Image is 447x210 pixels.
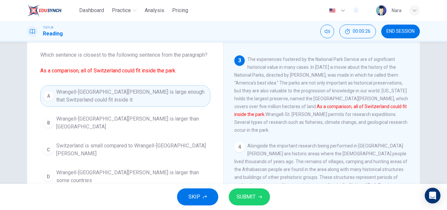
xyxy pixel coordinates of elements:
[386,29,415,34] span: END SESSION
[56,142,207,158] span: Switzerland is small compared to Wrangell-[GEOGRAPHIC_DATA][PERSON_NAME]
[56,88,207,104] span: Wrangell-[GEOGRAPHIC_DATA][PERSON_NAME] is large enough that Switzerland could fit inside it
[339,25,376,38] div: Hide
[392,7,402,14] div: ์Nara
[237,192,256,201] span: SUBMIT
[40,166,210,187] button: DWrangell-[GEOGRAPHIC_DATA][PERSON_NAME] is larger than some countries
[145,7,164,14] span: Analysis
[234,142,245,152] div: 4
[229,188,270,205] button: SUBMIT
[40,51,210,75] span: Which sentence is closest to the following sentence from the paragraph?
[43,91,54,101] div: A
[27,4,77,17] a: EduSynch logo
[188,192,200,201] span: SKIP
[177,188,218,205] button: SKIP
[339,25,376,38] button: 00:00:26
[234,104,407,117] font: As a comparison, all of Switzerland could fit inside the park.
[43,30,63,38] h1: Reading
[112,7,131,14] span: Practice
[109,5,139,16] button: Practice
[425,188,440,203] div: Open Intercom Messenger
[40,67,176,74] font: As a comparison, all of Switzerland could fit inside the park.
[172,7,188,14] span: Pricing
[40,85,210,107] button: AWrangell-[GEOGRAPHIC_DATA][PERSON_NAME] is large enough that Switzerland could fit inside it
[320,25,334,38] div: Mute
[381,25,420,38] button: END SESSION
[56,169,207,184] span: Wrangell-[GEOGRAPHIC_DATA][PERSON_NAME] is larger than some countries
[77,5,107,16] button: Dashboard
[353,29,370,34] span: 00:00:26
[27,4,62,17] img: EduSynch logo
[43,144,54,155] div: C
[40,139,210,161] button: CSwitzerland is small compared to Wrangell-[GEOGRAPHIC_DATA][PERSON_NAME]
[56,115,207,131] span: Wrangell-[GEOGRAPHIC_DATA][PERSON_NAME] is larger than [GEOGRAPHIC_DATA]
[376,5,386,16] img: Profile picture
[234,143,407,188] span: Alongside the important research being performed in [GEOGRAPHIC_DATA][PERSON_NAME] are historic a...
[328,8,336,13] img: en
[234,55,245,66] div: 3
[43,118,54,128] div: B
[43,171,54,182] div: D
[79,7,104,14] span: Dashboard
[170,5,191,16] button: Pricing
[43,25,53,30] span: TOEFL®
[40,112,210,134] button: BWrangell-[GEOGRAPHIC_DATA][PERSON_NAME] is larger than [GEOGRAPHIC_DATA]
[234,57,408,133] span: The experiences fostered by the National Park Service are of significant historical value in many...
[142,5,167,16] button: Analysis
